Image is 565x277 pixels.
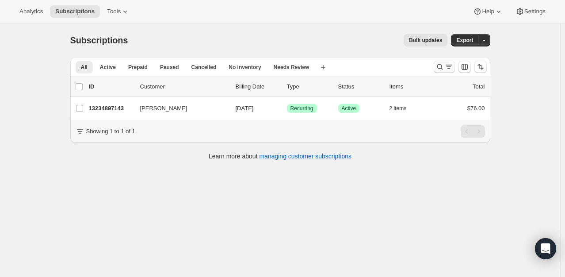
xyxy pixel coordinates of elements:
span: Settings [524,8,546,15]
div: Type [287,82,331,91]
span: Tools [107,8,121,15]
p: 13234897143 [89,104,133,113]
button: Create new view [316,61,330,73]
span: Needs Review [274,64,309,71]
button: [PERSON_NAME] [135,101,223,115]
span: 2 items [389,105,407,112]
p: Status [338,82,382,91]
span: Active [100,64,116,71]
p: Billing Date [236,82,280,91]
button: Analytics [14,5,48,18]
button: Search and filter results [434,61,455,73]
button: Help [468,5,508,18]
span: Export [456,37,473,44]
span: No inventory [229,64,261,71]
button: Subscriptions [50,5,100,18]
p: Learn more about [209,152,351,161]
button: Sort the results [474,61,487,73]
span: $76.00 [467,105,485,112]
span: Cancelled [191,64,217,71]
span: Analytics [19,8,43,15]
p: Showing 1 to 1 of 1 [86,127,135,136]
span: Bulk updates [409,37,442,44]
span: Help [482,8,494,15]
p: Customer [140,82,229,91]
span: Recurring [290,105,313,112]
span: Prepaid [128,64,148,71]
span: Paused [160,64,179,71]
button: Customize table column order and visibility [458,61,471,73]
span: Active [342,105,356,112]
div: Open Intercom Messenger [535,238,556,259]
button: 2 items [389,102,416,115]
span: [DATE] [236,105,254,112]
span: Subscriptions [70,35,128,45]
div: IDCustomerBilling DateTypeStatusItemsTotal [89,82,485,91]
button: Settings [510,5,551,18]
span: All [81,64,88,71]
span: Subscriptions [55,8,95,15]
div: Items [389,82,434,91]
button: Export [451,34,478,46]
p: Total [473,82,485,91]
p: ID [89,82,133,91]
div: 13234897143[PERSON_NAME][DATE]SuccessRecurringSuccessActive2 items$76.00 [89,102,485,115]
button: Tools [102,5,135,18]
a: managing customer subscriptions [259,153,351,160]
span: [PERSON_NAME] [140,104,187,113]
nav: Pagination [461,125,485,138]
button: Bulk updates [404,34,447,46]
